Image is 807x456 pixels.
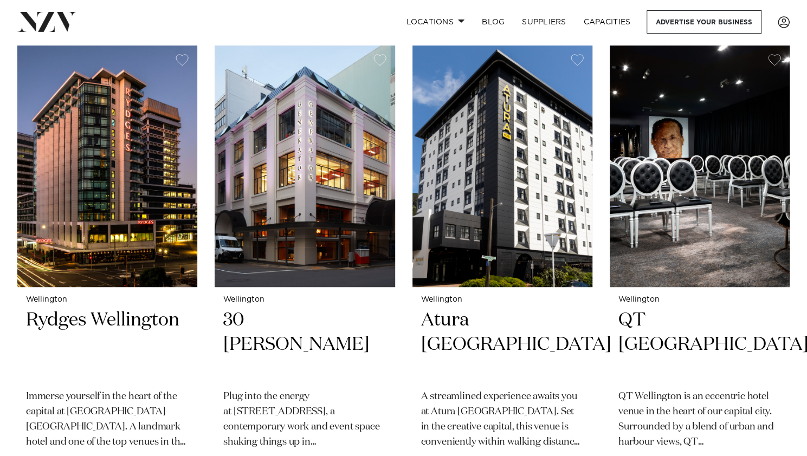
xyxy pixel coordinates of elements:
[647,10,761,34] a: Advertise your business
[223,296,386,304] small: Wellington
[223,389,386,450] p: Plug into the energy at [STREET_ADDRESS], a contemporary work and event space shaking things up i...
[26,389,189,450] p: Immerse yourself in the heart of the capital at [GEOGRAPHIC_DATA] [GEOGRAPHIC_DATA]. A landmark h...
[421,296,584,304] small: Wellington
[17,12,76,31] img: nzv-logo.png
[513,10,574,34] a: SUPPLIERS
[421,308,584,381] h2: Atura [GEOGRAPHIC_DATA]
[473,10,513,34] a: BLOG
[26,296,189,304] small: Wellington
[26,308,189,381] h2: Rydges Wellington
[575,10,640,34] a: Capacities
[618,389,781,450] p: QT Wellington is an eccentric hotel venue in the heart of our capital city. Surrounded by a blend...
[223,308,386,381] h2: 30 [PERSON_NAME]
[421,389,584,450] p: A streamlined experience awaits you at Atura [GEOGRAPHIC_DATA]. Set in the creative capital, this...
[397,10,473,34] a: Locations
[618,308,781,381] h2: QT [GEOGRAPHIC_DATA]
[618,296,781,304] small: Wellington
